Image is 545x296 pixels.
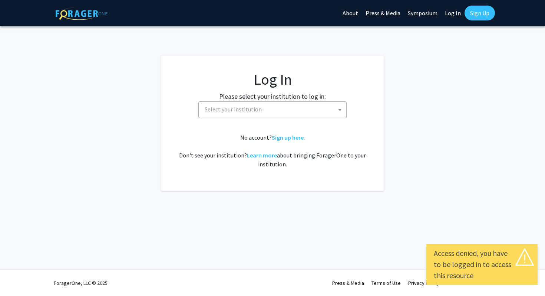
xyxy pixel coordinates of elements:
[176,71,369,88] h1: Log In
[434,248,530,281] div: Access denied, you have to be logged in to access this resource
[54,270,108,296] div: ForagerOne, LLC © 2025
[219,91,326,101] label: Please select your institution to log in:
[205,105,262,113] span: Select your institution
[465,6,495,20] a: Sign Up
[371,280,401,286] a: Terms of Use
[56,7,108,20] img: ForagerOne Logo
[247,152,277,159] a: Learn more about bringing ForagerOne to your institution
[332,280,364,286] a: Press & Media
[198,101,347,118] span: Select your institution
[272,134,304,141] a: Sign up here
[202,102,346,117] span: Select your institution
[176,133,369,169] div: No account? . Don't see your institution? about bringing ForagerOne to your institution.
[408,280,439,286] a: Privacy Policy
